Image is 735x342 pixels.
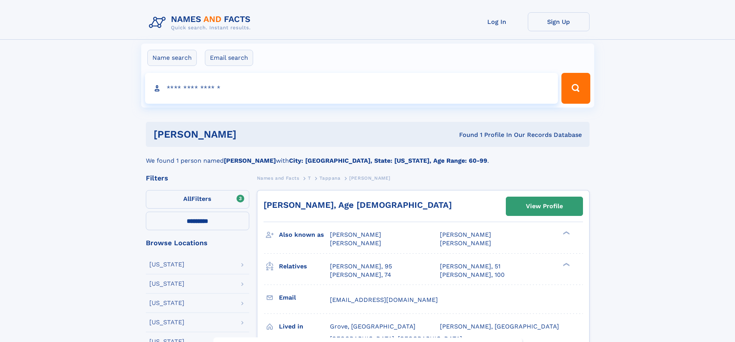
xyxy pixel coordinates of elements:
div: [US_STATE] [149,261,184,268]
button: Search Button [561,73,590,104]
span: Tappana [319,175,340,181]
input: search input [145,73,558,104]
div: View Profile [526,197,563,215]
a: Tappana [319,173,340,183]
h1: [PERSON_NAME] [154,130,348,139]
span: [PERSON_NAME] [440,231,491,238]
a: Sign Up [528,12,590,31]
div: We found 1 person named with . [146,147,590,165]
label: Email search [205,50,253,66]
h3: Email [279,291,330,304]
span: T [308,175,311,181]
div: [US_STATE] [149,300,184,306]
span: [PERSON_NAME] [330,231,381,238]
b: [PERSON_NAME] [224,157,276,164]
span: [PERSON_NAME] [440,239,491,247]
span: [PERSON_NAME] [330,239,381,247]
div: [US_STATE] [149,281,184,287]
label: Name search [147,50,197,66]
h3: Relatives [279,260,330,273]
a: [PERSON_NAME], 100 [440,271,505,279]
a: [PERSON_NAME], 51 [440,262,500,271]
span: All [183,195,191,202]
span: [PERSON_NAME], [GEOGRAPHIC_DATA] [440,323,559,330]
div: Browse Locations [146,239,249,246]
div: [US_STATE] [149,319,184,325]
div: ❯ [561,231,570,236]
a: Names and Facts [257,173,299,183]
a: T [308,173,311,183]
span: Grove, [GEOGRAPHIC_DATA] [330,323,416,330]
label: Filters [146,190,249,209]
div: Found 1 Profile In Our Records Database [348,131,582,139]
a: [PERSON_NAME], Age [DEMOGRAPHIC_DATA] [264,200,452,210]
div: Filters [146,175,249,182]
a: Log In [466,12,528,31]
a: [PERSON_NAME], 95 [330,262,392,271]
a: View Profile [506,197,583,216]
h3: Also known as [279,228,330,241]
span: [PERSON_NAME] [349,175,390,181]
div: ❯ [561,262,570,267]
b: City: [GEOGRAPHIC_DATA], State: [US_STATE], Age Range: 60-99 [289,157,487,164]
span: [EMAIL_ADDRESS][DOMAIN_NAME] [330,296,438,303]
a: [PERSON_NAME], 74 [330,271,391,279]
img: Logo Names and Facts [146,12,257,33]
h3: Lived in [279,320,330,333]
